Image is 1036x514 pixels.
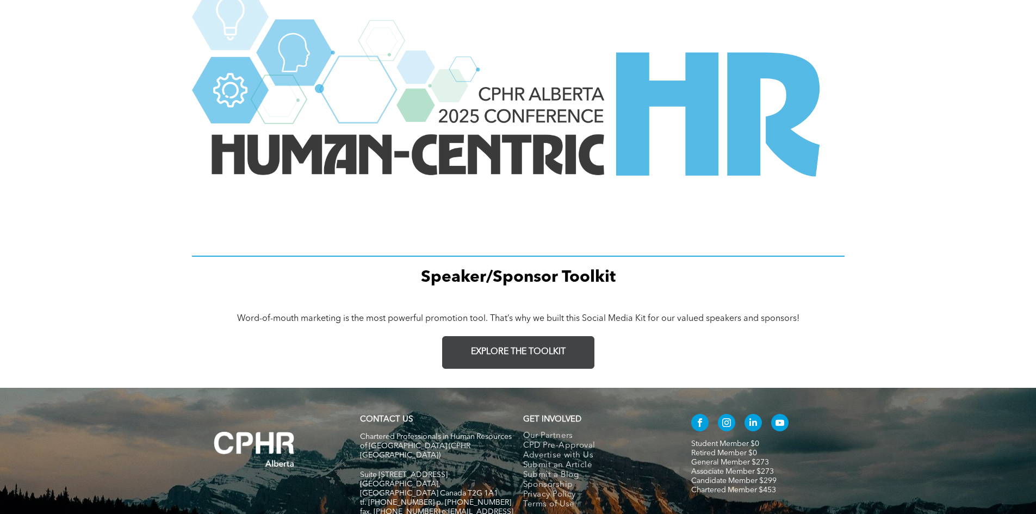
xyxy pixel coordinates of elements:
a: Candidate Member $299 [691,477,777,485]
a: Submit a Blog [523,470,668,480]
a: Retired Member $0 [691,449,757,457]
a: Our Partners [523,431,668,441]
a: CONTACT US [360,416,413,424]
img: A white background with a few lines on it [192,410,317,489]
a: General Member $273 [691,459,769,466]
a: Advertise with Us [523,451,668,461]
a: Associate Member $273 [691,468,774,475]
a: CPD Pre-Approval [523,441,668,451]
a: Terms of Use [523,500,668,510]
span: tf. [PHONE_NUMBER] p. [PHONE_NUMBER] [360,499,511,506]
span: EXPLORE THE TOOLKIT [471,347,566,357]
a: Privacy Policy [523,490,668,500]
a: Sponsorship [523,480,668,490]
span: [GEOGRAPHIC_DATA], [GEOGRAPHIC_DATA] Canada T2G 1A1 [360,480,498,497]
a: Chartered Member $453 [691,486,776,494]
span: GET INVOLVED [523,416,581,424]
span: Suite [STREET_ADDRESS] [360,471,448,479]
a: instagram [718,414,735,434]
a: facebook [691,414,709,434]
a: Submit an Article [523,461,668,470]
span: Speaker/Sponsor Toolkit [421,269,616,286]
a: youtube [771,414,789,434]
a: linkedin [745,414,762,434]
a: Student Member $0 [691,440,759,448]
span: Chartered Professionals in Human Resources of [GEOGRAPHIC_DATA] (CPHR [GEOGRAPHIC_DATA]) [360,433,512,459]
span: Word-of-mouth marketing is the most powerful promotion tool. That’s why we built this Social Medi... [237,314,799,323]
a: EXPLORE THE TOOLKIT [442,336,594,369]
